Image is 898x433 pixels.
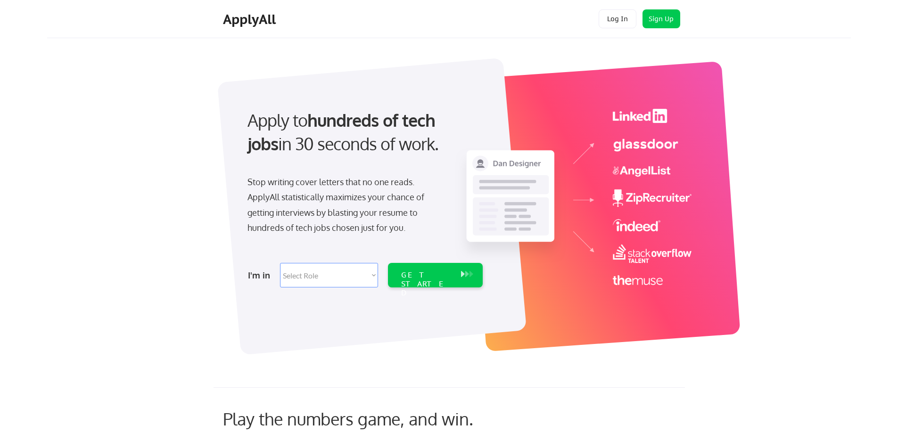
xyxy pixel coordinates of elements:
div: Apply to in 30 seconds of work. [247,108,479,156]
strong: hundreds of tech jobs [247,109,439,154]
div: Stop writing cover letters that no one reads. ApplyAll statistically maximizes your chance of get... [247,174,441,236]
div: I'm in [248,268,274,283]
button: Log In [599,9,636,28]
div: ApplyAll [223,11,279,27]
div: Play the numbers game, and win. [223,408,515,429]
div: GET STARTED [401,270,452,298]
button: Sign Up [643,9,680,28]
